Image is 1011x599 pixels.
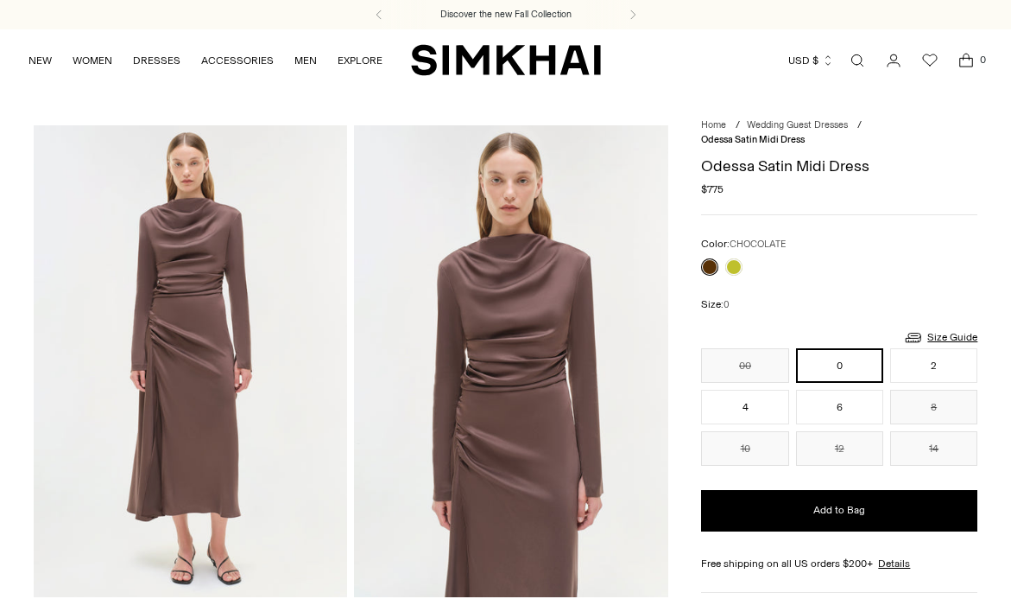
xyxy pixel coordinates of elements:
button: 10 [701,431,788,466]
div: / [736,118,740,133]
button: 12 [796,431,883,466]
span: CHOCOLATE [730,239,786,250]
button: 6 [796,390,883,424]
button: 4 [701,390,788,424]
span: Add to Bag [813,503,865,518]
h1: Odessa Satin Midi Dress [701,158,977,174]
label: Color: [701,236,786,252]
label: Size: [701,296,730,313]
a: SIMKHAI [411,43,601,77]
a: Size Guide [903,327,977,348]
span: $775 [701,182,723,197]
a: Wedding Guest Dresses [747,119,848,131]
a: DRESSES [133,41,180,80]
button: 00 [701,348,788,383]
a: NEW [28,41,52,80]
a: EXPLORE [338,41,382,80]
a: WOMEN [73,41,112,80]
button: Add to Bag [701,490,977,532]
a: MEN [294,41,317,80]
button: USD $ [788,41,834,80]
span: Odessa Satin Midi Dress [701,134,805,145]
a: Open search modal [840,43,875,78]
div: Free shipping on all US orders $200+ [701,556,977,571]
button: 8 [890,390,977,424]
span: 0 [723,299,730,310]
span: 0 [975,52,990,67]
img: Odessa Satin Midi Dress [34,125,348,596]
div: / [857,118,862,133]
button: 2 [890,348,977,383]
a: Details [878,556,910,571]
a: Discover the new Fall Collection [440,8,572,22]
a: Wishlist [913,43,947,78]
a: ACCESSORIES [201,41,274,80]
a: Go to the account page [876,43,911,78]
button: 14 [890,431,977,466]
button: 0 [796,348,883,383]
img: Odessa Satin Midi Dress [354,125,668,596]
nav: breadcrumbs [701,118,977,147]
a: Open cart modal [949,43,983,78]
a: Home [701,119,726,131]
